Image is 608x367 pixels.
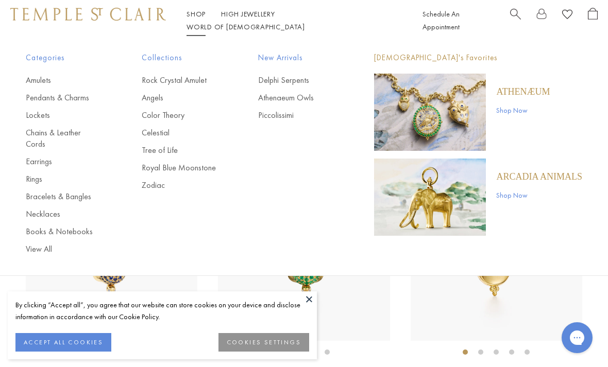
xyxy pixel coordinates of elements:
a: Books & Notebooks [26,226,100,237]
a: Earrings [26,156,100,167]
a: Open Shopping Bag [588,8,598,33]
span: New Arrivals [258,51,333,64]
a: ShopShop [187,9,206,19]
a: Bracelets & Bangles [26,191,100,202]
button: ACCEPT ALL COOKIES [15,333,111,352]
a: Schedule An Appointment [423,9,460,31]
a: Amulets [26,75,100,86]
a: Color Theory [142,110,216,121]
a: Angels [142,92,216,103]
a: ARCADIA ANIMALS [496,171,582,182]
a: View All [26,243,100,255]
a: Pendants & Charms [26,92,100,103]
div: By clicking “Accept all”, you agree that our website can store cookies on your device and disclos... [15,299,309,323]
a: Delphi Serpents [258,75,333,86]
a: Necklaces [26,208,100,220]
span: Collections [142,51,216,64]
a: World of [DEMOGRAPHIC_DATA]World of [DEMOGRAPHIC_DATA] [187,22,305,31]
a: Zodiac [142,180,216,191]
a: Royal Blue Moonstone [142,162,216,173]
a: Shop Now [496,104,550,116]
img: Temple St. Clair [10,8,166,20]
a: Lockets [26,110,100,121]
nav: Main navigation [187,8,399,33]
a: Shop Now [496,189,582,201]
a: Chains & Leather Cords [26,127,100,150]
a: High JewelleryHigh Jewellery [221,9,275,19]
span: Categories [26,51,100,64]
a: View Wishlist [562,8,572,24]
a: Athenæum [496,86,550,97]
iframe: Gorgias live chat messenger [556,319,598,357]
a: Piccolissimi [258,110,333,121]
p: [DEMOGRAPHIC_DATA]'s Favorites [374,51,582,64]
a: Rock Crystal Amulet [142,75,216,86]
a: Rings [26,173,100,185]
a: Celestial [142,127,216,138]
a: Search [510,8,521,33]
a: Tree of Life [142,145,216,156]
button: COOKIES SETTINGS [218,333,309,352]
a: Athenaeum Owls [258,92,333,103]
